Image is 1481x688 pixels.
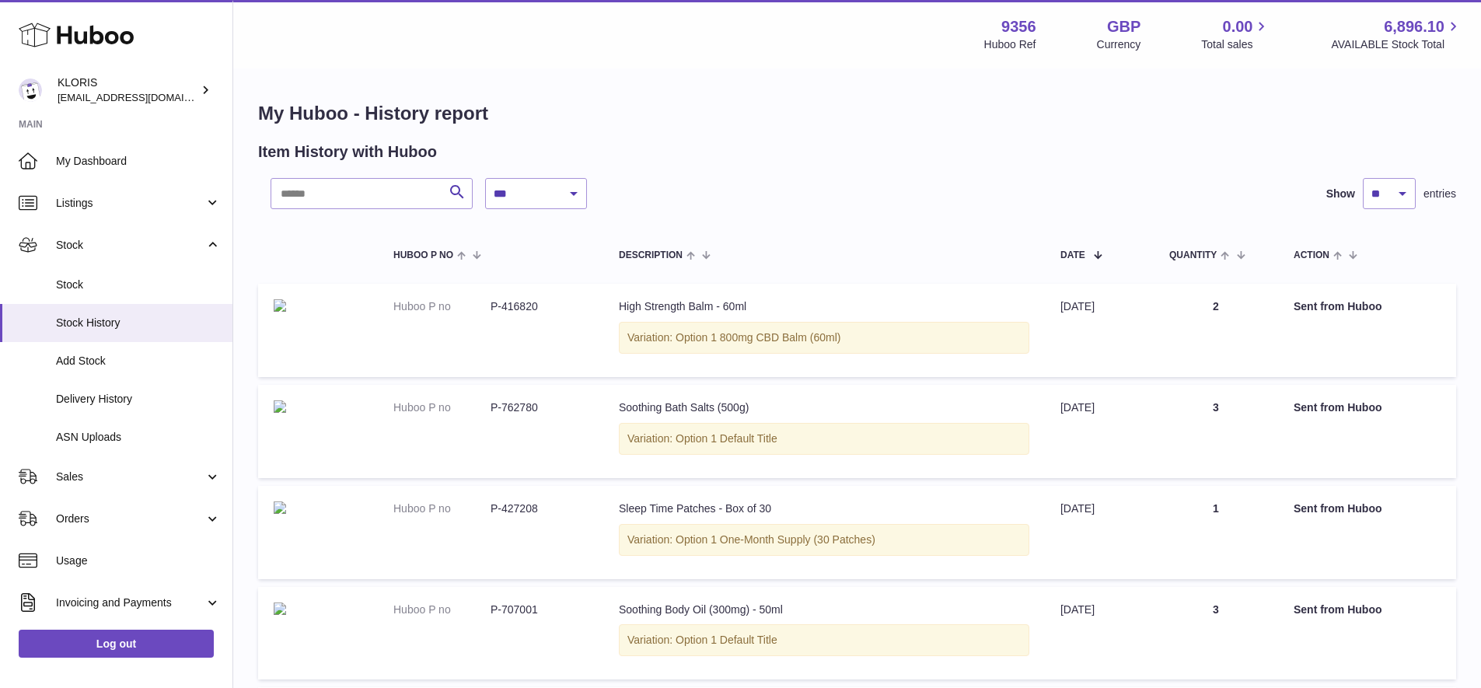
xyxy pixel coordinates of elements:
[58,75,197,105] div: KLORIS
[56,354,221,368] span: Add Stock
[1331,16,1462,52] a: 6,896.10 AVAILABLE Stock Total
[603,284,1045,377] td: High Strength Balm - 60ml
[1060,250,1085,260] span: Date
[491,501,588,516] dd: P-427208
[258,101,1456,126] h1: My Huboo - History report
[1045,284,1154,377] td: [DATE]
[1384,16,1444,37] span: 6,896.10
[619,250,683,260] span: Description
[1154,385,1278,478] td: 3
[58,91,229,103] span: [EMAIL_ADDRESS][DOMAIN_NAME]
[393,250,453,260] span: Huboo P no
[1223,16,1253,37] span: 0.00
[56,554,221,568] span: Usage
[619,524,1029,556] div: Variation: Option 1 One-Month Supply (30 Patches)
[1107,16,1140,37] strong: GBP
[603,486,1045,579] td: Sleep Time Patches - Box of 30
[491,400,588,415] dd: P-762780
[619,624,1029,656] div: Variation: Option 1 Default Title
[1201,37,1270,52] span: Total sales
[1294,502,1382,515] strong: Sent from Huboo
[1423,187,1456,201] span: entries
[56,238,204,253] span: Stock
[19,79,42,102] img: huboo@kloriscbd.com
[393,299,491,314] dt: Huboo P no
[56,430,221,445] span: ASN Uploads
[984,37,1036,52] div: Huboo Ref
[1326,187,1355,201] label: Show
[56,470,204,484] span: Sales
[1294,250,1329,260] span: Action
[274,602,286,615] img: KL080-Soothing-Body-Oil-50ml.jpg
[1097,37,1141,52] div: Currency
[56,316,221,330] span: Stock History
[274,400,286,413] img: cbd-bath-salts.jpg
[1001,16,1036,37] strong: 9356
[56,196,204,211] span: Listings
[56,154,221,169] span: My Dashboard
[1154,486,1278,579] td: 1
[1154,284,1278,377] td: 2
[19,630,214,658] a: Log out
[274,299,286,312] img: balm-winner.jpg
[56,512,204,526] span: Orders
[1294,401,1382,414] strong: Sent from Huboo
[1294,603,1382,616] strong: Sent from Huboo
[56,392,221,407] span: Delivery History
[56,595,204,610] span: Invoicing and Payments
[1294,300,1382,313] strong: Sent from Huboo
[393,602,491,617] dt: Huboo P no
[1045,587,1154,680] td: [DATE]
[491,602,588,617] dd: P-707001
[619,322,1029,354] div: Variation: Option 1 800mg CBD Balm (60ml)
[619,423,1029,455] div: Variation: Option 1 Default Title
[258,141,437,162] h2: Item History with Huboo
[1201,16,1270,52] a: 0.00 Total sales
[1331,37,1462,52] span: AVAILABLE Stock Total
[393,400,491,415] dt: Huboo P no
[603,587,1045,680] td: Soothing Body Oil (300mg) - 50ml
[274,501,286,514] img: sleep-Patches_adadb15c-bbbe-4739-acd5-6a797f29ada1.jpg
[1154,587,1278,680] td: 3
[1169,250,1217,260] span: Quantity
[1045,486,1154,579] td: [DATE]
[1045,385,1154,478] td: [DATE]
[393,501,491,516] dt: Huboo P no
[56,278,221,292] span: Stock
[603,385,1045,478] td: Soothing Bath Salts (500g)
[491,299,588,314] dd: P-416820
